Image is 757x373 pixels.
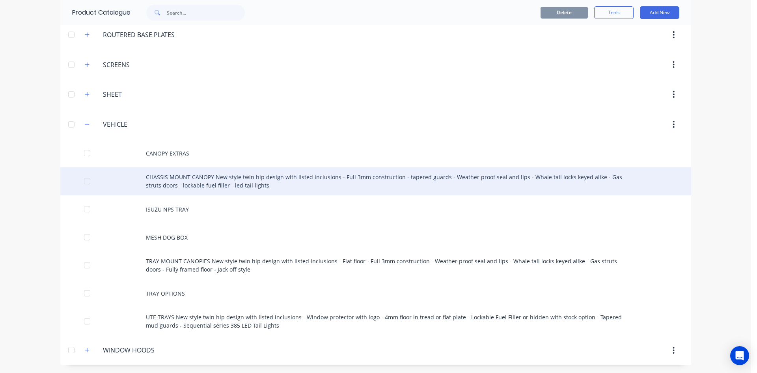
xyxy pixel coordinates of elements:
div: CANOPY EXTRAS [60,139,691,167]
div: TRAY OPTIONS [60,279,691,307]
input: Enter category name [103,90,196,99]
div: CHASSIS MOUNT CANOPY New style twin hip design with listed inclusions - Full 3mm construction - t... [60,167,691,195]
button: Tools [594,6,634,19]
input: Search... [167,5,245,21]
div: UTE TRAYS New style twin hip design with listed inclusions - Window protector with logo - 4mm flo... [60,307,691,336]
button: Delete [541,7,588,19]
div: ISUZU NPS TRAY [60,195,691,223]
input: Enter category name [103,120,196,129]
input: Enter category name [103,60,196,69]
div: Open Intercom Messenger [730,346,749,365]
div: MESH DOG BOX [60,223,691,251]
input: Enter category name [103,345,196,355]
input: Enter category name [103,30,196,39]
div: TRAY MOUNT CANOPIES New style twin hip design with listed inclusions - Flat floor - Full 3mm cons... [60,251,691,279]
button: Add New [640,6,679,19]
